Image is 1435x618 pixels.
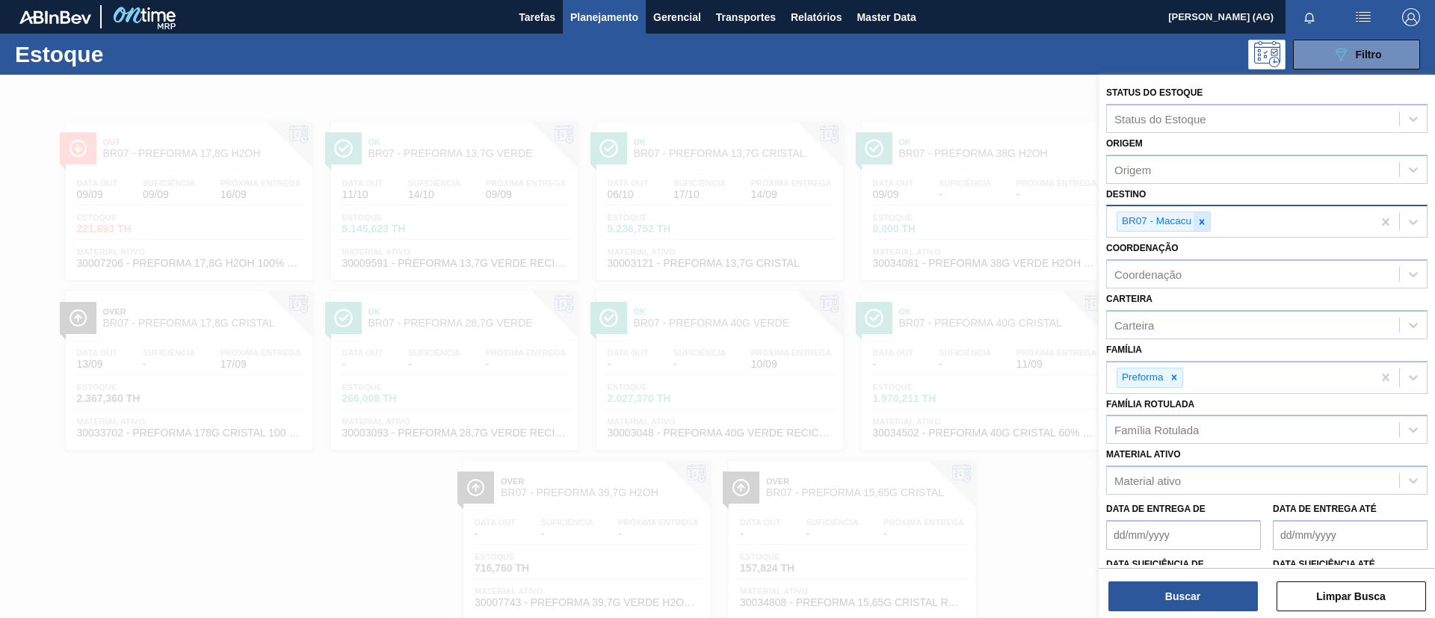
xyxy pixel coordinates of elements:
label: Material ativo [1106,449,1181,460]
label: Data suficiência de [1106,559,1204,569]
label: Destino [1106,189,1146,200]
input: dd/mm/yyyy [1273,520,1428,550]
img: TNhmsLtSVTkK8tSr43FrP2fwEKptu5GPRR3wAAAABJRU5ErkJggg== [19,10,91,24]
label: Coordenação [1106,243,1179,253]
span: Tarefas [519,8,555,26]
h1: Estoque [15,46,238,63]
label: Data suficiência até [1273,559,1375,569]
div: BR07 - Macacu [1117,212,1194,231]
span: Transportes [716,8,776,26]
img: Logout [1402,8,1420,26]
div: Coordenação [1114,268,1182,281]
button: Notificações [1286,7,1333,28]
div: Família Rotulada [1114,424,1199,436]
div: Status do Estoque [1114,112,1206,125]
div: Carteira [1114,318,1154,331]
label: Família [1106,344,1142,355]
img: userActions [1354,8,1372,26]
label: Status do Estoque [1106,87,1203,98]
input: dd/mm/yyyy [1106,520,1261,550]
span: Filtro [1356,49,1382,61]
label: Data de Entrega até [1273,504,1377,514]
button: Filtro [1293,40,1420,69]
span: Planejamento [570,8,638,26]
div: Origem [1114,163,1151,176]
div: Material ativo [1114,475,1181,487]
span: Relatórios [791,8,842,26]
label: Data de Entrega de [1106,504,1206,514]
label: Origem [1106,138,1143,149]
div: Pogramando: nenhum usuário selecionado [1248,40,1286,69]
span: Master Data [857,8,916,26]
span: Gerencial [653,8,701,26]
div: Preforma [1117,368,1166,387]
label: Carteira [1106,294,1152,304]
label: Família Rotulada [1106,399,1194,410]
